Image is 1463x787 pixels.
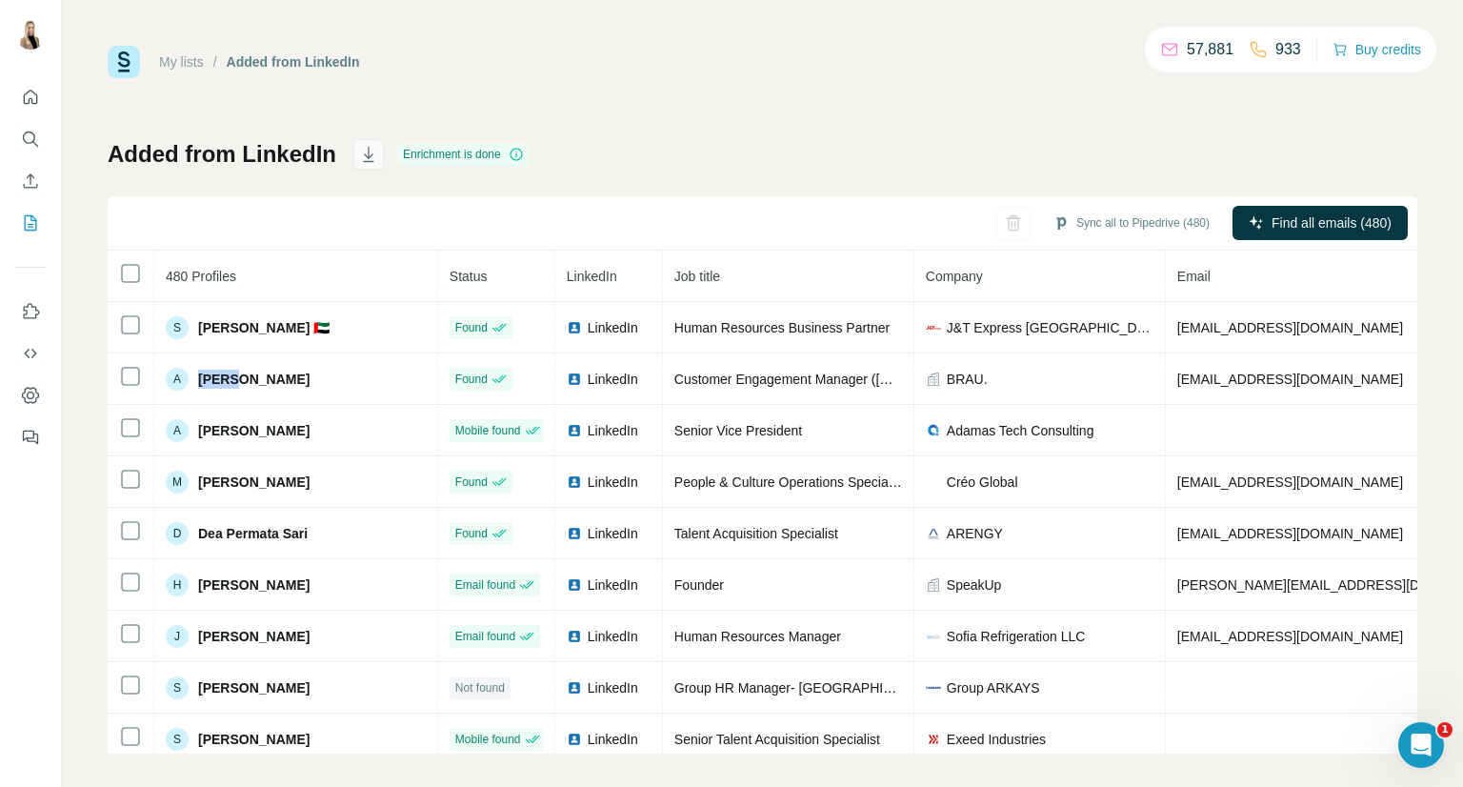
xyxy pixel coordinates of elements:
[1177,269,1211,284] span: Email
[1187,38,1233,61] p: 57,881
[674,526,838,541] span: Talent Acquisition Specialist
[947,730,1046,749] span: Exeed Industries
[674,629,841,644] span: Human Resources Manager
[166,269,236,284] span: 480 Profiles
[947,524,1003,543] span: ARENGY
[166,625,189,648] div: J
[926,269,983,284] span: Company
[947,627,1086,646] span: Sofia Refrigeration LLC
[674,680,1106,696] span: Group HR Manager- [GEOGRAPHIC_DATA] and [GEOGRAPHIC_DATA]
[166,316,189,339] div: S
[166,522,189,545] div: D
[926,686,941,689] img: company-logo
[455,319,488,336] span: Found
[15,206,46,240] button: My lists
[588,524,638,543] span: LinkedIn
[1177,629,1403,644] span: [EMAIL_ADDRESS][DOMAIN_NAME]
[159,54,204,70] a: My lists
[926,423,941,438] img: company-logo
[198,370,310,389] span: [PERSON_NAME]
[588,473,638,492] span: LinkedIn
[1275,38,1301,61] p: 933
[450,269,488,284] span: Status
[455,371,488,388] span: Found
[1333,36,1421,63] button: Buy credits
[567,474,582,490] img: LinkedIn logo
[198,318,330,337] span: [PERSON_NAME] 🇦🇪
[588,627,638,646] span: LinkedIn
[15,294,46,329] button: Use Surfe on LinkedIn
[926,479,941,484] img: company-logo
[674,732,880,747] span: Senior Talent Acquisition Specialist
[588,730,638,749] span: LinkedIn
[1177,320,1403,335] span: [EMAIL_ADDRESS][DOMAIN_NAME]
[455,474,488,491] span: Found
[947,678,1040,697] span: Group ARKAYS
[567,526,582,541] img: LinkedIn logo
[108,139,336,170] h1: Added from LinkedIn
[198,524,308,543] span: Dea Permata Sari
[1272,213,1392,232] span: Find all emails (480)
[198,473,310,492] span: [PERSON_NAME]
[15,164,46,198] button: Enrich CSV
[166,676,189,699] div: S
[1398,722,1444,768] iframe: Intercom live chat
[166,471,189,494] div: M
[588,370,638,389] span: LinkedIn
[198,421,310,440] span: [PERSON_NAME]
[227,52,360,71] div: Added from LinkedIn
[198,678,310,697] span: [PERSON_NAME]
[588,318,638,337] span: LinkedIn
[674,320,890,335] span: Human Resources Business Partner
[674,577,724,593] span: Founder
[166,574,189,596] div: H
[15,122,46,156] button: Search
[455,679,505,696] span: Not found
[1233,206,1408,240] button: Find all emails (480)
[926,320,941,335] img: company-logo
[397,143,530,166] div: Enrichment is done
[166,368,189,391] div: A
[947,318,1153,337] span: J&T Express [GEOGRAPHIC_DATA]
[926,629,941,644] img: company-logo
[15,80,46,114] button: Quick start
[166,728,189,751] div: S
[674,474,905,490] span: People & Culture Operations Specialist
[108,46,140,78] img: Surfe Logo
[1177,474,1403,490] span: [EMAIL_ADDRESS][DOMAIN_NAME]
[455,731,521,748] span: Mobile found
[455,422,521,439] span: Mobile found
[947,575,1002,595] span: SpeakUp
[588,678,638,697] span: LinkedIn
[15,336,46,371] button: Use Surfe API
[567,732,582,747] img: LinkedIn logo
[567,320,582,335] img: LinkedIn logo
[567,680,582,696] img: LinkedIn logo
[1177,372,1403,387] span: [EMAIL_ADDRESS][DOMAIN_NAME]
[567,577,582,593] img: LinkedIn logo
[15,420,46,454] button: Feedback
[198,575,310,595] span: [PERSON_NAME]
[947,370,988,389] span: BRAU.
[1177,526,1403,541] span: [EMAIL_ADDRESS][DOMAIN_NAME]
[455,576,515,594] span: Email found
[567,269,617,284] span: LinkedIn
[455,628,515,645] span: Email found
[198,627,310,646] span: [PERSON_NAME]
[1437,722,1453,737] span: 1
[567,423,582,438] img: LinkedIn logo
[1040,209,1223,237] button: Sync all to Pipedrive (480)
[166,419,189,442] div: A
[947,421,1094,440] span: Adamas Tech Consulting
[926,526,941,541] img: company-logo
[588,421,638,440] span: LinkedIn
[926,732,941,747] img: company-logo
[213,52,217,71] li: /
[567,372,582,387] img: LinkedIn logo
[947,473,1018,492] span: Créo Global
[674,423,802,438] span: Senior Vice President
[15,378,46,413] button: Dashboard
[15,19,46,50] img: Avatar
[455,525,488,542] span: Found
[588,575,638,595] span: LinkedIn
